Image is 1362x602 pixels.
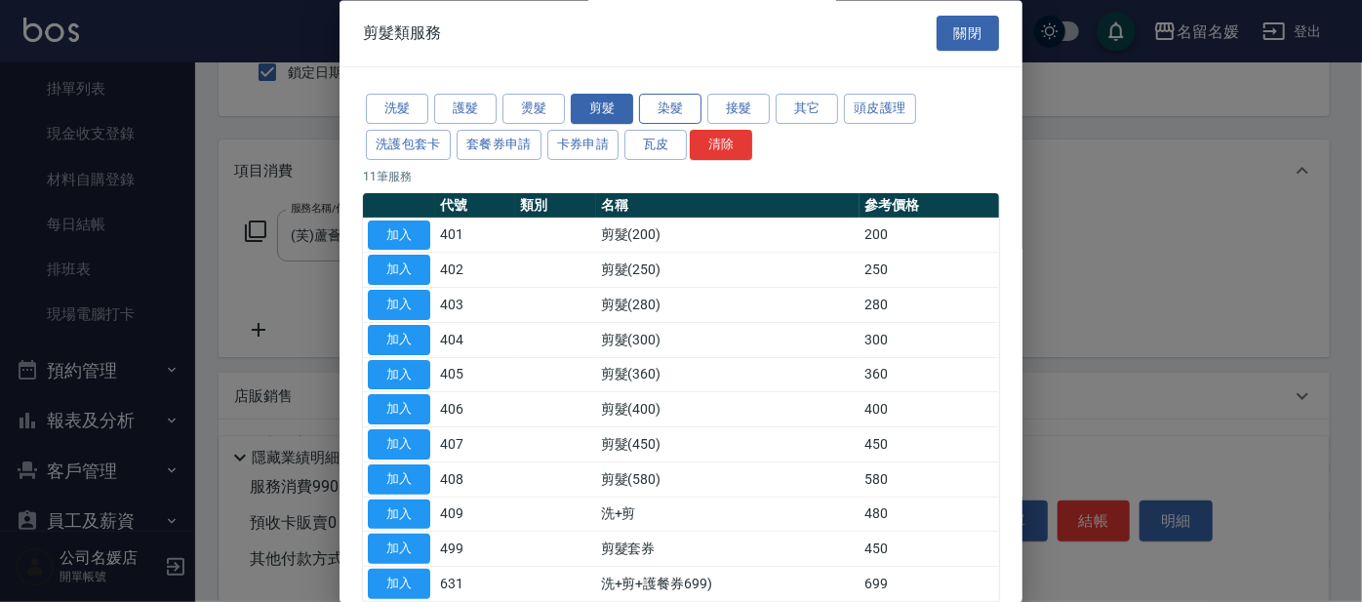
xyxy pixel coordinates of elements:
[547,130,620,160] button: 卡券申請
[363,23,441,43] span: 剪髮類服務
[707,95,770,125] button: 接髮
[596,288,860,323] td: 剪髮(280)
[690,130,752,160] button: 清除
[860,498,999,533] td: 480
[435,532,515,567] td: 499
[596,253,860,288] td: 剪髮(250)
[596,427,860,462] td: 剪髮(450)
[435,498,515,533] td: 409
[639,95,701,125] button: 染髮
[368,500,430,530] button: 加入
[368,291,430,321] button: 加入
[366,130,451,160] button: 洗護包套卡
[435,427,515,462] td: 407
[435,567,515,602] td: 631
[596,498,860,533] td: 洗+剪
[502,95,565,125] button: 燙髮
[596,462,860,498] td: 剪髮(580)
[435,253,515,288] td: 402
[860,288,999,323] td: 280
[366,95,428,125] button: 洗髮
[368,395,430,425] button: 加入
[435,392,515,427] td: 406
[515,193,595,219] th: 類別
[596,323,860,358] td: 剪髮(300)
[368,221,430,251] button: 加入
[435,219,515,254] td: 401
[368,325,430,355] button: 加入
[860,193,999,219] th: 參考價格
[596,567,860,602] td: 洗+剪+護餐券699)
[368,570,430,600] button: 加入
[596,392,860,427] td: 剪髮(400)
[434,95,497,125] button: 護髮
[435,358,515,393] td: 405
[860,532,999,567] td: 450
[435,462,515,498] td: 408
[363,168,999,185] p: 11 筆服務
[368,464,430,495] button: 加入
[937,16,999,52] button: 關閉
[435,193,515,219] th: 代號
[860,392,999,427] td: 400
[860,427,999,462] td: 450
[435,323,515,358] td: 404
[776,95,838,125] button: 其它
[368,256,430,286] button: 加入
[435,288,515,323] td: 403
[860,358,999,393] td: 360
[860,567,999,602] td: 699
[571,95,633,125] button: 剪髮
[860,323,999,358] td: 300
[596,532,860,567] td: 剪髮套券
[368,360,430,390] button: 加入
[596,193,860,219] th: 名稱
[457,130,541,160] button: 套餐券申請
[368,535,430,565] button: 加入
[860,219,999,254] td: 200
[596,358,860,393] td: 剪髮(360)
[860,253,999,288] td: 250
[844,95,916,125] button: 頭皮護理
[624,130,687,160] button: 瓦皮
[368,430,430,461] button: 加入
[596,219,860,254] td: 剪髮(200)
[860,462,999,498] td: 580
